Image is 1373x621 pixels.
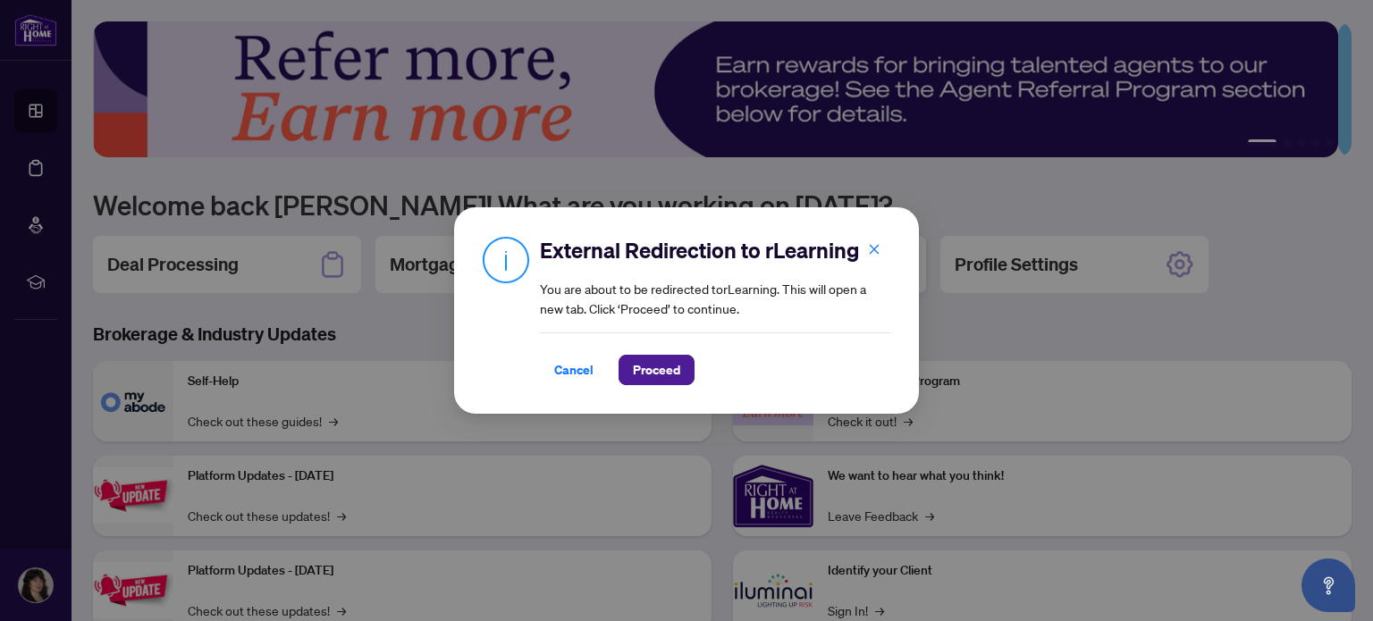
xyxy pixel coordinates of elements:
button: Proceed [619,355,695,385]
span: Cancel [554,356,594,384]
img: Info Icon [483,236,529,283]
button: Open asap [1301,558,1355,612]
span: Proceed [633,356,680,384]
button: Cancel [540,355,608,385]
h2: External Redirection to rLearning [540,236,890,264]
div: You are about to be redirected to rLearning . This will open a new tab. Click ‘Proceed’ to continue. [540,236,890,385]
span: close [868,243,880,256]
